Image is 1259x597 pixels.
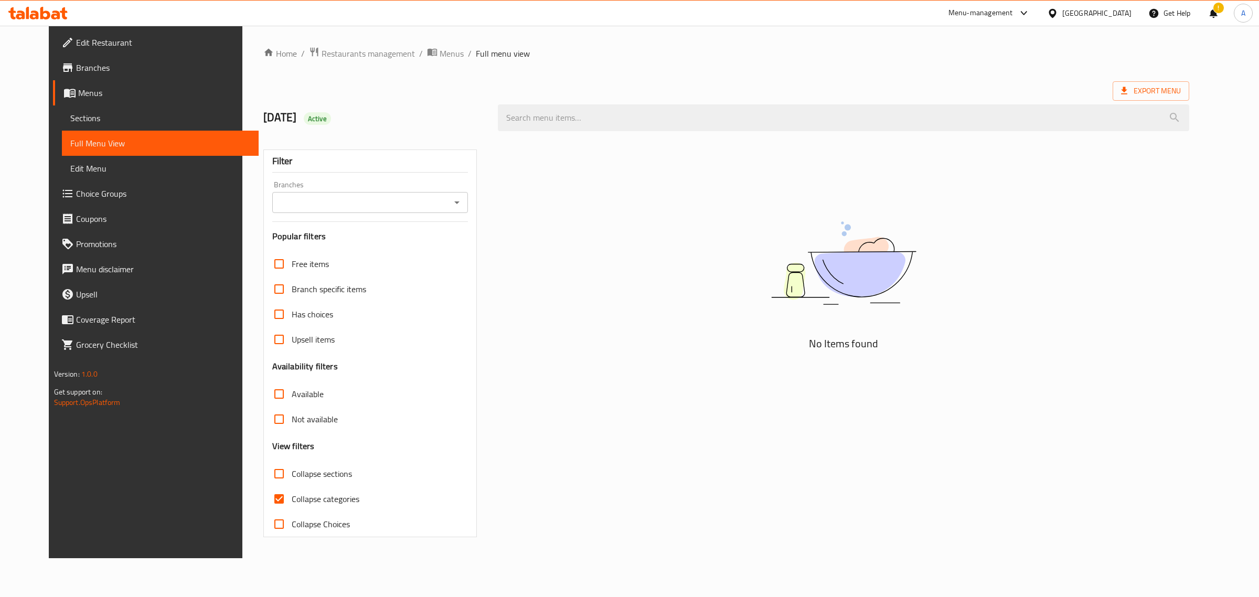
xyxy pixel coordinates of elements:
[78,87,251,99] span: Menus
[263,110,485,125] h2: [DATE]
[76,238,251,250] span: Promotions
[292,518,350,530] span: Collapse Choices
[292,413,338,425] span: Not available
[76,313,251,326] span: Coverage Report
[272,440,315,452] h3: View filters
[81,367,98,381] span: 1.0.0
[53,282,259,307] a: Upsell
[498,104,1189,131] input: search
[292,388,324,400] span: Available
[53,257,259,282] a: Menu disclaimer
[76,263,251,275] span: Menu disclaimer
[272,150,468,173] div: Filter
[54,396,121,409] a: Support.OpsPlatform
[292,308,333,321] span: Has choices
[712,194,975,333] img: dish.svg
[272,360,338,372] h3: Availability filters
[53,206,259,231] a: Coupons
[1241,7,1245,19] span: A
[62,105,259,131] a: Sections
[53,332,259,357] a: Grocery Checklist
[1062,7,1132,19] div: [GEOGRAPHIC_DATA]
[292,467,352,480] span: Collapse sections
[419,47,423,60] li: /
[76,61,251,74] span: Branches
[62,156,259,181] a: Edit Menu
[53,181,259,206] a: Choice Groups
[54,385,102,399] span: Get support on:
[53,30,259,55] a: Edit Restaurant
[1121,84,1181,98] span: Export Menu
[292,493,359,505] span: Collapse categories
[53,80,259,105] a: Menus
[70,112,251,124] span: Sections
[70,162,251,175] span: Edit Menu
[53,231,259,257] a: Promotions
[712,335,975,352] h5: No Items found
[450,195,464,210] button: Open
[322,47,415,60] span: Restaurants management
[304,112,331,125] div: Active
[263,47,1190,60] nav: breadcrumb
[301,47,305,60] li: /
[292,258,329,270] span: Free items
[53,307,259,332] a: Coverage Report
[304,114,331,124] span: Active
[272,230,468,242] h3: Popular filters
[1113,81,1189,101] span: Export Menu
[76,212,251,225] span: Coupons
[76,36,251,49] span: Edit Restaurant
[427,47,464,60] a: Menus
[468,47,472,60] li: /
[292,283,366,295] span: Branch specific items
[70,137,251,150] span: Full Menu View
[53,55,259,80] a: Branches
[476,47,530,60] span: Full menu view
[76,338,251,351] span: Grocery Checklist
[62,131,259,156] a: Full Menu View
[440,47,464,60] span: Menus
[292,333,335,346] span: Upsell items
[76,187,251,200] span: Choice Groups
[309,47,415,60] a: Restaurants management
[76,288,251,301] span: Upsell
[948,7,1013,19] div: Menu-management
[263,47,297,60] a: Home
[54,367,80,381] span: Version:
